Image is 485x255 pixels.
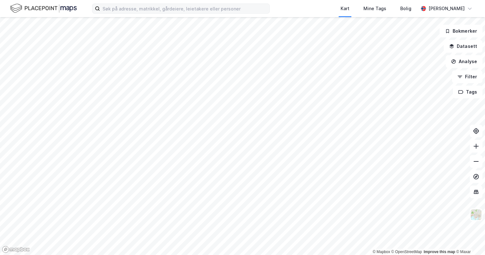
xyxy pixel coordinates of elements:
[470,209,482,221] img: Z
[373,250,390,254] a: Mapbox
[100,4,269,13] input: Søk på adresse, matrikkel, gårdeiere, leietakere eller personer
[400,5,411,12] div: Bolig
[2,246,30,253] a: Mapbox homepage
[453,225,485,255] div: Kontrollprogram for chat
[446,55,482,68] button: Analyse
[453,225,485,255] iframe: Chat Widget
[391,250,422,254] a: OpenStreetMap
[444,40,482,53] button: Datasett
[341,5,349,12] div: Kart
[453,86,482,98] button: Tags
[452,70,482,83] button: Filter
[363,5,386,12] div: Mine Tags
[424,250,455,254] a: Improve this map
[10,3,77,14] img: logo.f888ab2527a4732fd821a326f86c7f29.svg
[440,25,482,37] button: Bokmerker
[429,5,465,12] div: [PERSON_NAME]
